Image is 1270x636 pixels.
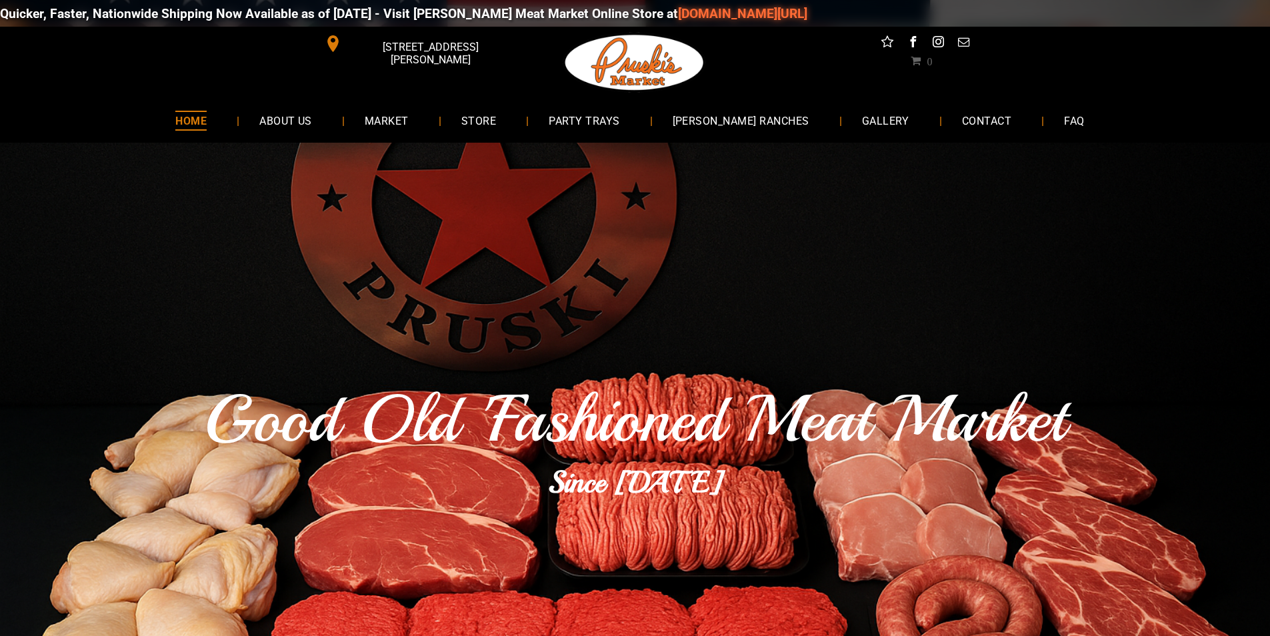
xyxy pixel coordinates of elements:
[155,103,227,138] a: HOME
[904,33,921,54] a: facebook
[345,103,429,138] a: MARKET
[879,33,896,54] a: Social network
[1044,103,1104,138] a: FAQ
[927,55,932,66] span: 0
[955,33,972,54] a: email
[548,463,723,501] b: Since [DATE]
[441,103,516,138] a: STORE
[942,103,1031,138] a: CONTACT
[929,33,947,54] a: instagram
[563,27,707,99] img: Pruski-s+Market+HQ+Logo2-259w.png
[653,103,829,138] a: [PERSON_NAME] RANCHES
[315,33,519,54] a: [STREET_ADDRESS][PERSON_NAME]
[239,103,332,138] a: ABOUT US
[344,34,516,73] span: [STREET_ADDRESS][PERSON_NAME]
[842,103,929,138] a: GALLERY
[529,103,639,138] a: PARTY TRAYS
[204,378,1066,461] span: Good Old 'Fashioned Meat Market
